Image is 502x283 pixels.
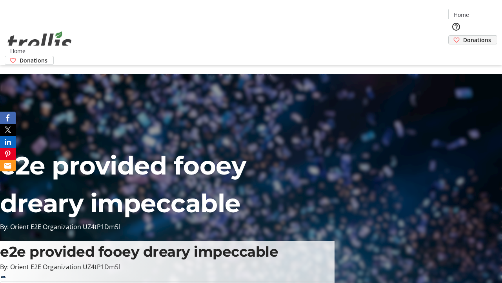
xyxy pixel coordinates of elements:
[5,23,75,62] img: Orient E2E Organization UZ4tP1Dm5l's Logo
[448,19,464,35] button: Help
[5,47,30,55] a: Home
[449,11,474,19] a: Home
[5,56,54,65] a: Donations
[454,11,469,19] span: Home
[20,56,47,64] span: Donations
[448,44,464,60] button: Cart
[10,47,25,55] span: Home
[448,35,497,44] a: Donations
[463,36,491,44] span: Donations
